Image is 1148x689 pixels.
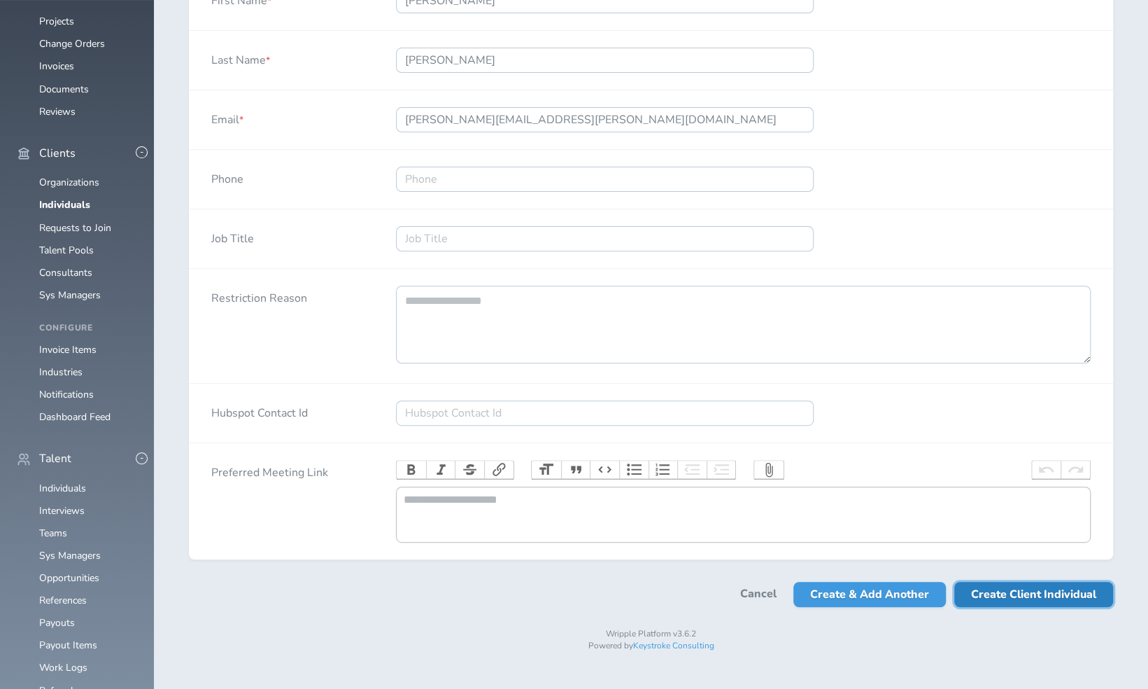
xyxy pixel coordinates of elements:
label: Hubspot Contact Id [211,401,308,420]
a: References [39,594,87,607]
button: Heading [532,461,561,479]
a: Payout Items [39,639,97,652]
button: Italic [426,461,455,479]
label: Last Name [211,48,270,67]
label: Restriction Reason [211,286,307,305]
button: Increase Level [707,461,736,479]
a: Sys Managers [39,549,101,562]
button: Strikethrough [455,461,484,479]
a: Payouts [39,616,75,629]
p: Powered by [189,641,1113,651]
button: Quote [561,461,590,479]
button: Undo [1032,461,1061,479]
a: Individuals [39,198,90,211]
button: Create & Add Another [793,582,946,607]
button: Bullets [619,461,649,479]
label: Preferred Meeting Link [211,460,328,480]
button: - [136,452,148,464]
a: Change Orders [39,37,105,50]
label: Phone [211,167,243,186]
button: Attach Files [754,461,784,479]
a: Cancel [740,587,777,600]
input: Job Title [396,226,814,251]
a: Sys Managers [39,288,101,302]
span: Clients [39,147,76,160]
input: Hubspot Contact Id [396,401,814,426]
a: Invoices [39,60,74,73]
a: Consultants [39,266,92,279]
a: Reviews [39,105,76,118]
p: Wripple Platform v3.6.2 [189,629,1113,639]
button: Numbers [649,461,678,479]
a: Interviews [39,504,85,517]
a: Dashboard Feed [39,410,111,424]
a: Teams [39,527,67,540]
a: Notifications [39,388,94,401]
a: Industries [39,366,83,379]
button: Code [590,461,619,479]
label: Job Title [211,226,254,246]
label: Email [211,107,243,127]
a: Individuals [39,482,86,495]
button: Redo [1061,461,1090,479]
span: Create Client Individual [971,582,1096,607]
a: Work Logs [39,661,87,674]
button: Decrease Level [677,461,707,479]
input: Email [396,107,814,132]
button: Bold [397,461,426,479]
span: Create & Add Another [810,582,929,607]
button: - [136,146,148,158]
button: Create Client Individual [954,582,1113,607]
a: Organizations [39,176,99,189]
a: Requests to Join [39,221,111,235]
a: Projects [39,15,74,28]
span: Talent [39,452,71,465]
a: Keystroke Consulting [633,640,714,651]
h4: Configure [39,323,137,333]
input: Phone [396,167,814,192]
input: Last Name [396,48,814,73]
a: Invoice Items [39,343,97,356]
button: Link [484,461,513,479]
a: Opportunities [39,571,99,585]
a: Talent Pools [39,244,94,257]
a: Documents [39,83,89,96]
